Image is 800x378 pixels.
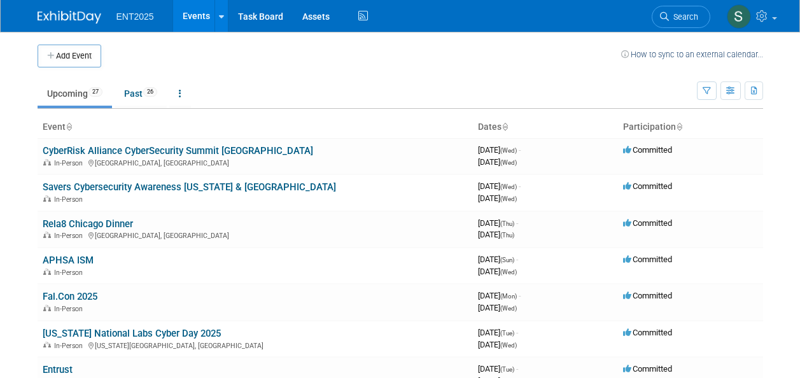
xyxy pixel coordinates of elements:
[516,255,518,264] span: -
[478,267,517,276] span: [DATE]
[43,232,51,238] img: In-Person Event
[669,12,698,22] span: Search
[500,195,517,202] span: (Wed)
[43,195,51,202] img: In-Person Event
[516,218,518,228] span: -
[43,340,468,350] div: [US_STATE][GEOGRAPHIC_DATA], [GEOGRAPHIC_DATA]
[43,181,336,193] a: Savers Cybersecurity Awareness [US_STATE] & [GEOGRAPHIC_DATA]
[43,145,313,157] a: CyberRisk Alliance CyberSecurity Summit [GEOGRAPHIC_DATA]
[43,218,133,230] a: Rela8 Chicago Dinner
[516,364,518,374] span: -
[519,145,521,155] span: -
[54,159,87,167] span: In-Person
[54,305,87,313] span: In-Person
[38,45,101,67] button: Add Event
[43,157,468,167] div: [GEOGRAPHIC_DATA], [GEOGRAPHIC_DATA]
[38,11,101,24] img: ExhibitDay
[623,181,672,191] span: Committed
[623,328,672,337] span: Committed
[623,218,672,228] span: Committed
[115,81,167,106] a: Past26
[500,220,514,227] span: (Thu)
[502,122,508,132] a: Sort by Start Date
[500,183,517,190] span: (Wed)
[478,340,517,349] span: [DATE]
[473,116,618,138] th: Dates
[43,291,97,302] a: Fal.Con 2025
[478,157,517,167] span: [DATE]
[66,122,72,132] a: Sort by Event Name
[43,230,468,240] div: [GEOGRAPHIC_DATA], [GEOGRAPHIC_DATA]
[43,305,51,311] img: In-Person Event
[500,366,514,373] span: (Tue)
[38,116,473,138] th: Event
[500,305,517,312] span: (Wed)
[500,147,517,154] span: (Wed)
[623,255,672,264] span: Committed
[478,328,518,337] span: [DATE]
[43,328,221,339] a: [US_STATE] National Labs Cyber Day 2025
[623,364,672,374] span: Committed
[478,303,517,312] span: [DATE]
[478,291,521,300] span: [DATE]
[54,342,87,350] span: In-Person
[652,6,710,28] a: Search
[478,255,518,264] span: [DATE]
[116,11,154,22] span: ENT2025
[478,230,514,239] span: [DATE]
[500,342,517,349] span: (Wed)
[478,181,521,191] span: [DATE]
[478,145,521,155] span: [DATE]
[500,232,514,239] span: (Thu)
[623,291,672,300] span: Committed
[43,269,51,275] img: In-Person Event
[676,122,682,132] a: Sort by Participation Type
[516,328,518,337] span: -
[727,4,751,29] img: Stephanie Silva
[478,193,517,203] span: [DATE]
[500,330,514,337] span: (Tue)
[54,232,87,240] span: In-Person
[500,269,517,276] span: (Wed)
[54,195,87,204] span: In-Person
[500,256,514,263] span: (Sun)
[43,159,51,165] img: In-Person Event
[519,181,521,191] span: -
[478,218,518,228] span: [DATE]
[500,159,517,166] span: (Wed)
[38,81,112,106] a: Upcoming27
[478,364,518,374] span: [DATE]
[500,293,517,300] span: (Mon)
[43,364,73,375] a: Entrust
[519,291,521,300] span: -
[623,145,672,155] span: Committed
[621,50,763,59] a: How to sync to an external calendar...
[143,87,157,97] span: 26
[618,116,763,138] th: Participation
[88,87,102,97] span: 27
[43,255,94,266] a: APHSA ISM
[43,342,51,348] img: In-Person Event
[54,269,87,277] span: In-Person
